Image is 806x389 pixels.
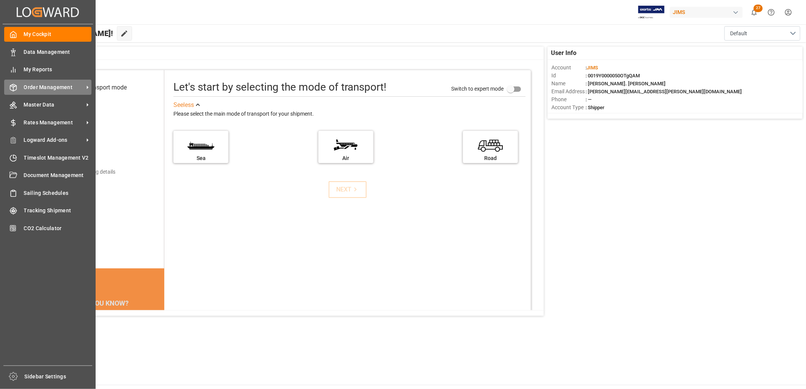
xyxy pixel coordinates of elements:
[4,221,91,235] a: CO2 Calculator
[24,154,92,162] span: Timeslot Management V2
[24,189,92,197] span: Sailing Schedules
[551,80,586,88] span: Name
[670,5,746,19] button: JIMS
[586,65,598,71] span: :
[724,26,800,41] button: open menu
[586,97,592,102] span: : —
[25,373,93,381] span: Sidebar Settings
[4,62,91,77] a: My Reports
[586,89,742,94] span: : [PERSON_NAME][EMAIL_ADDRESS][PERSON_NAME][DOMAIN_NAME]
[43,295,165,311] div: DID YOU KNOW?
[551,49,577,58] span: User Info
[4,44,91,59] a: Data Management
[173,100,194,110] div: See less
[551,64,586,72] span: Account
[336,185,359,194] div: NEXT
[24,136,84,144] span: Logward Add-ons
[24,30,92,38] span: My Cockpit
[24,48,92,56] span: Data Management
[586,81,666,86] span: : [PERSON_NAME]. [PERSON_NAME]
[24,101,84,109] span: Master Data
[586,73,640,78] span: : 0019Y0000050OTgQAM
[177,154,225,162] div: Sea
[746,4,763,21] button: show 27 new notifications
[68,83,127,92] div: Select transport mode
[551,72,586,80] span: Id
[173,110,525,119] div: Please select the main mode of transport for your shipment.
[586,105,604,110] span: : Shipper
[68,168,115,176] div: Add shipping details
[4,203,91,218] a: Tracking Shipment
[551,88,586,96] span: Email Address
[587,65,598,71] span: JIMS
[329,181,367,198] button: NEXT
[638,6,664,19] img: Exertis%20JAM%20-%20Email%20Logo.jpg_1722504956.jpg
[670,7,743,18] div: JIMS
[4,185,91,200] a: Sailing Schedules
[322,154,370,162] div: Air
[551,104,586,111] span: Account Type
[24,171,92,179] span: Document Management
[467,154,514,162] div: Road
[31,26,113,41] span: Hello [PERSON_NAME]!
[24,207,92,215] span: Tracking Shipment
[24,83,84,91] span: Order Management
[754,5,763,12] span: 27
[24,119,84,127] span: Rates Management
[4,168,91,183] a: Document Management
[451,86,504,92] span: Switch to expert mode
[4,27,91,42] a: My Cockpit
[24,224,92,232] span: CO2 Calculator
[551,96,586,104] span: Phone
[173,79,386,95] div: Let's start by selecting the mode of transport!
[763,4,780,21] button: Help Center
[24,66,92,74] span: My Reports
[4,150,91,165] a: Timeslot Management V2
[730,30,747,38] span: Default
